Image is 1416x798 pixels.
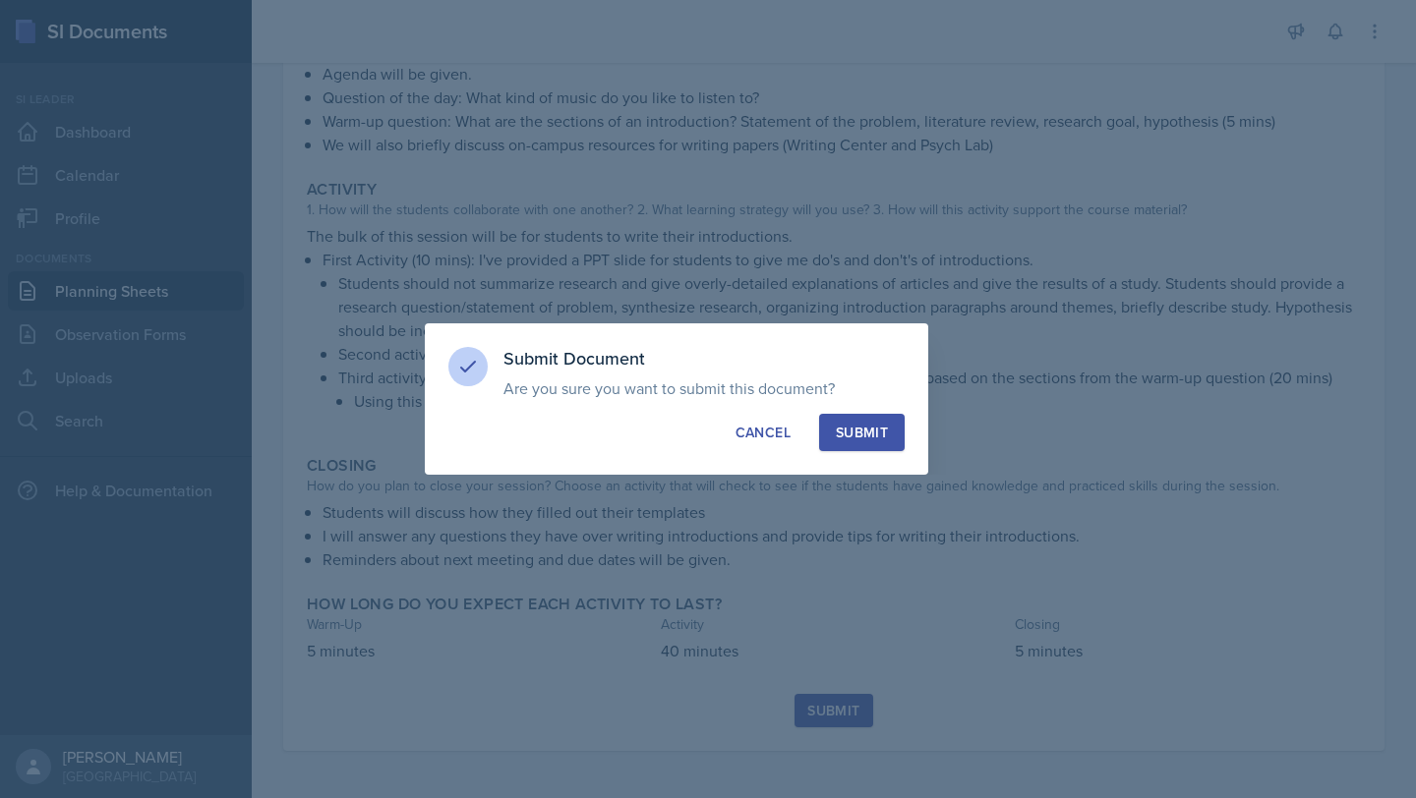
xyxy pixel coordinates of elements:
[736,423,791,442] div: Cancel
[719,414,807,451] button: Cancel
[503,347,905,370] h3: Submit Document
[836,423,888,442] div: Submit
[819,414,905,451] button: Submit
[503,378,905,398] p: Are you sure you want to submit this document?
